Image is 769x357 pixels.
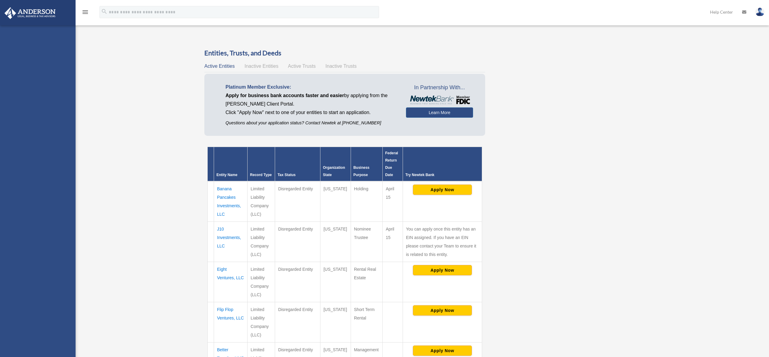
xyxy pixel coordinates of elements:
td: You can apply once this entity has an EIN assigned. If you have an EIN please contact your Team t... [403,222,482,262]
p: Click "Apply Now" next to one of your entities to start an application. [226,108,397,117]
p: Questions about your application status? Contact Newtek at [PHONE_NUMBER] [226,119,397,127]
td: Limited Liability Company (LLC) [248,181,275,222]
img: NewtekBankLogoSM.png [409,96,470,105]
a: menu [82,11,89,16]
td: Disregarded Entity [275,222,320,262]
td: Disregarded Entity [275,302,320,342]
td: Limited Liability Company (LLC) [248,302,275,342]
a: Learn More [406,107,473,118]
button: Apply Now [413,265,472,275]
th: Federal Return Due Date [383,147,403,182]
button: Apply Now [413,185,472,195]
span: Active Trusts [288,64,316,69]
td: Banana Pancakes Investments, LLC [214,181,248,222]
div: Try Newtek Bank [405,171,479,178]
td: April 15 [383,222,403,262]
td: J10 Investments, LLC [214,222,248,262]
h3: Entities, Trusts, and Deeds [204,48,485,58]
img: User Pic [755,8,764,16]
img: Anderson Advisors Platinum Portal [3,7,57,19]
td: Short Term Rental [351,302,382,342]
span: Active Entities [204,64,235,69]
button: Apply Now [413,346,472,356]
td: Flip Flop Ventures, LLC [214,302,248,342]
th: Organization State [320,147,351,182]
p: Platinum Member Exclusive: [226,83,397,91]
td: [US_STATE] [320,262,351,302]
td: [US_STATE] [320,181,351,222]
td: Limited Liability Company (LLC) [248,222,275,262]
span: In Partnership With... [406,83,473,93]
span: Inactive Entities [245,64,278,69]
th: Tax Status [275,147,320,182]
span: Inactive Trusts [326,64,357,69]
td: [US_STATE] [320,222,351,262]
td: Disregarded Entity [275,262,320,302]
td: Holding [351,181,382,222]
td: [US_STATE] [320,302,351,342]
i: search [101,8,108,15]
td: Nominee Trustee [351,222,382,262]
td: Limited Liability Company (LLC) [248,262,275,302]
th: Record Type [248,147,275,182]
p: by applying from the [PERSON_NAME] Client Portal. [226,91,397,108]
td: Rental Real Estate [351,262,382,302]
td: Disregarded Entity [275,181,320,222]
td: April 15 [383,181,403,222]
th: Business Purpose [351,147,382,182]
span: Apply for business bank accounts faster and easier [226,93,344,98]
th: Entity Name [214,147,248,182]
button: Apply Now [413,305,472,316]
i: menu [82,8,89,16]
td: Eight Ventures, LLC [214,262,248,302]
